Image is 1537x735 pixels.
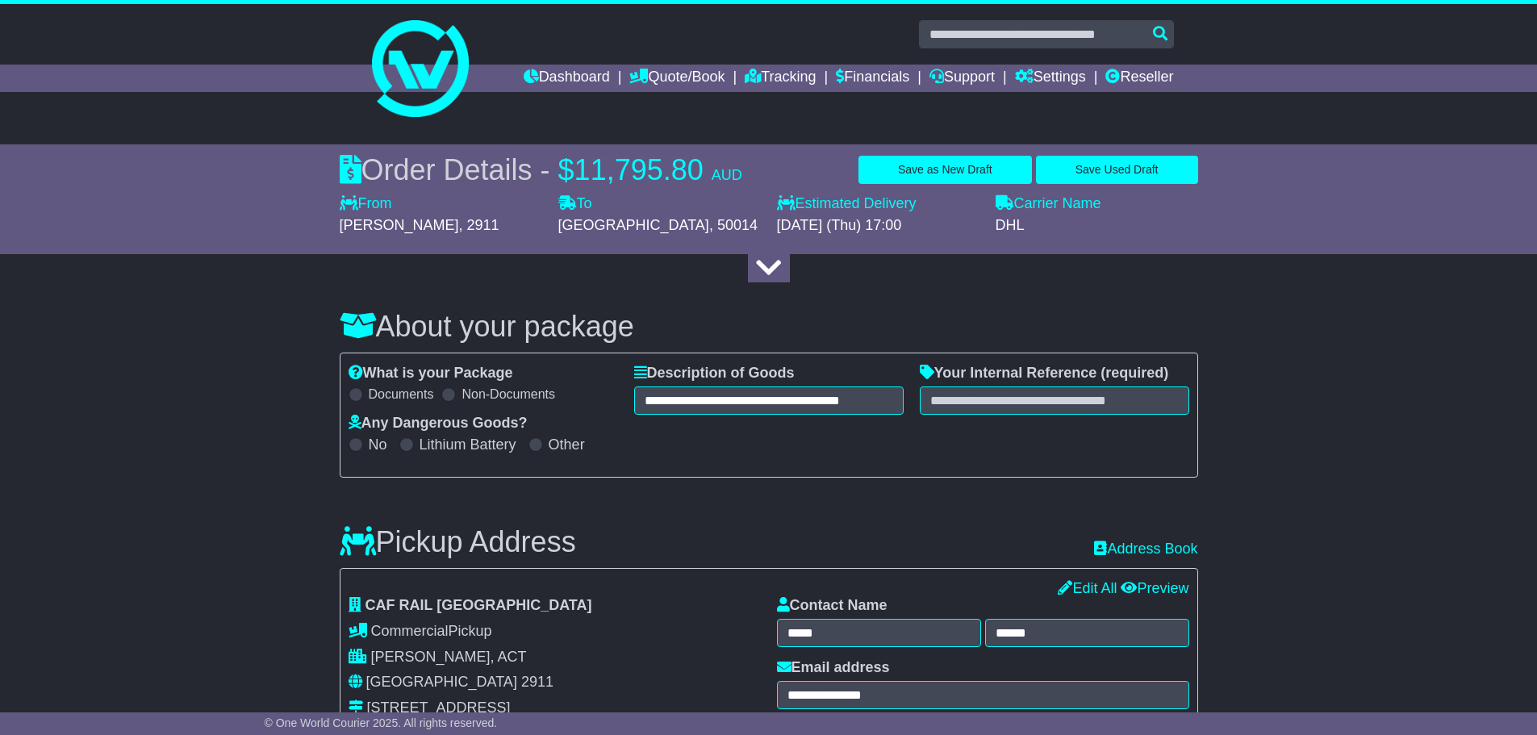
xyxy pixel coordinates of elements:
label: To [558,195,592,213]
span: , 2911 [459,217,499,233]
label: Your Internal Reference (required) [920,365,1169,382]
a: Address Book [1094,541,1197,558]
span: 11,795.80 [574,153,704,186]
div: [DATE] (Thu) 17:00 [777,217,979,235]
span: [GEOGRAPHIC_DATA] [366,674,517,690]
label: What is your Package [349,365,513,382]
a: Edit All [1058,580,1117,596]
button: Save Used Draft [1036,156,1198,184]
label: Email address [777,659,890,677]
span: Commercial [371,623,449,639]
a: Preview [1121,580,1188,596]
label: From [340,195,392,213]
label: Non-Documents [462,386,555,402]
span: © One World Courier 2025. All rights reserved. [265,716,498,729]
a: Settings [1015,65,1086,92]
div: DHL [996,217,1198,235]
a: Dashboard [524,65,610,92]
a: Financials [836,65,909,92]
span: 2911 [521,674,553,690]
div: Order Details - [340,152,742,187]
label: Other [549,436,585,454]
span: $ [558,153,574,186]
label: Description of Goods [634,365,795,382]
label: Estimated Delivery [777,195,979,213]
h3: About your package [340,311,1198,343]
span: [PERSON_NAME], ACT [371,649,527,665]
a: Tracking [745,65,816,92]
span: [GEOGRAPHIC_DATA] [558,217,709,233]
a: Support [929,65,995,92]
button: Save as New Draft [858,156,1032,184]
label: No [369,436,387,454]
label: Carrier Name [996,195,1101,213]
span: CAF RAIL [GEOGRAPHIC_DATA] [365,597,592,613]
a: Quote/Book [629,65,725,92]
h3: Pickup Address [340,526,576,558]
span: , 50014 [709,217,758,233]
label: Documents [369,386,434,402]
span: AUD [712,167,742,183]
span: [PERSON_NAME] [340,217,459,233]
label: Any Dangerous Goods? [349,415,528,432]
label: Lithium Battery [420,436,516,454]
a: Reseller [1105,65,1173,92]
div: Pickup [349,623,761,641]
label: Contact Name [777,597,888,615]
div: [STREET_ADDRESS] [367,700,511,717]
